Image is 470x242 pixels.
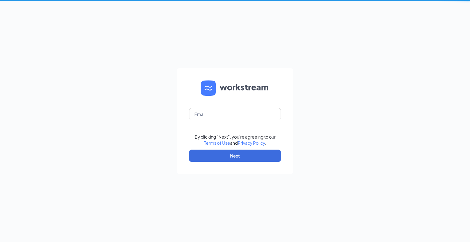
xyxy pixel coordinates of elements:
input: Email [189,108,281,120]
div: By clicking "Next", you're agreeing to our and . [195,134,276,146]
img: WS logo and Workstream text [201,80,269,96]
a: Terms of Use [204,140,230,146]
a: Privacy Policy [238,140,265,146]
button: Next [189,150,281,162]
